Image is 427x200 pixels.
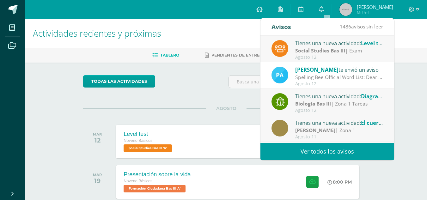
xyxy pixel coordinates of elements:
strong: Biología Bas III [295,100,331,107]
span: Level test [361,39,386,47]
strong: Social Studies Bas III [295,47,345,54]
div: 12 [93,136,102,144]
div: Agosto 12 [295,108,383,113]
span: [PERSON_NAME] [295,66,339,73]
div: | Exam [295,47,383,54]
a: Ver todos los avisos [260,143,394,160]
div: Agosto 11 [295,134,383,140]
div: Tienes una nueva actividad: [295,118,383,127]
div: te envió un aviso [295,65,383,74]
span: El cuerpo [361,119,385,126]
div: 8:00 PM [327,179,352,185]
input: Busca una actividad próxima aquí... [229,76,369,88]
span: Social Studies Bas III 'A' [124,144,172,152]
div: Avisos [271,18,291,35]
span: AGOSTO [206,106,247,111]
div: MAR [93,173,102,177]
div: Level test [124,131,174,137]
span: Formación Ciudadana Bas III 'A' [124,185,186,192]
div: | Zona 1 Tareas [295,100,383,107]
span: Noveno Básicos [124,138,152,143]
strong: [PERSON_NAME] [295,127,335,134]
img: 16d00d6a61aad0e8a558f8de8df831eb.png [271,67,288,83]
div: 19 [93,177,102,185]
span: Actividades recientes y próximas [33,27,161,39]
div: Agosto 12 [295,55,383,60]
span: Pendientes de entrega [211,53,265,58]
div: Presentación sobre la vida del General [PERSON_NAME]. [124,171,199,178]
div: Spelling Bee Official Word List: Dear Students, Attached you will find the official word list for... [295,74,383,81]
a: todas las Actividades [83,75,155,88]
span: Mi Perfil [357,9,393,15]
div: Tienes una nueva actividad: [295,39,383,47]
div: Agosto 12 [295,81,383,87]
a: Pendientes de entrega [205,50,265,60]
img: 45x45 [339,3,352,16]
span: 1486 [340,23,351,30]
div: Tienes una nueva actividad: [295,92,383,100]
div: MAR [93,132,102,136]
span: avisos sin leer [340,23,383,30]
span: Tablero [160,53,179,58]
span: Diagramas de flujo [361,93,410,100]
div: | Zona 1 [295,127,383,134]
a: Tablero [152,50,179,60]
span: [PERSON_NAME] [357,4,393,10]
span: Noveno Básicos [124,179,152,183]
